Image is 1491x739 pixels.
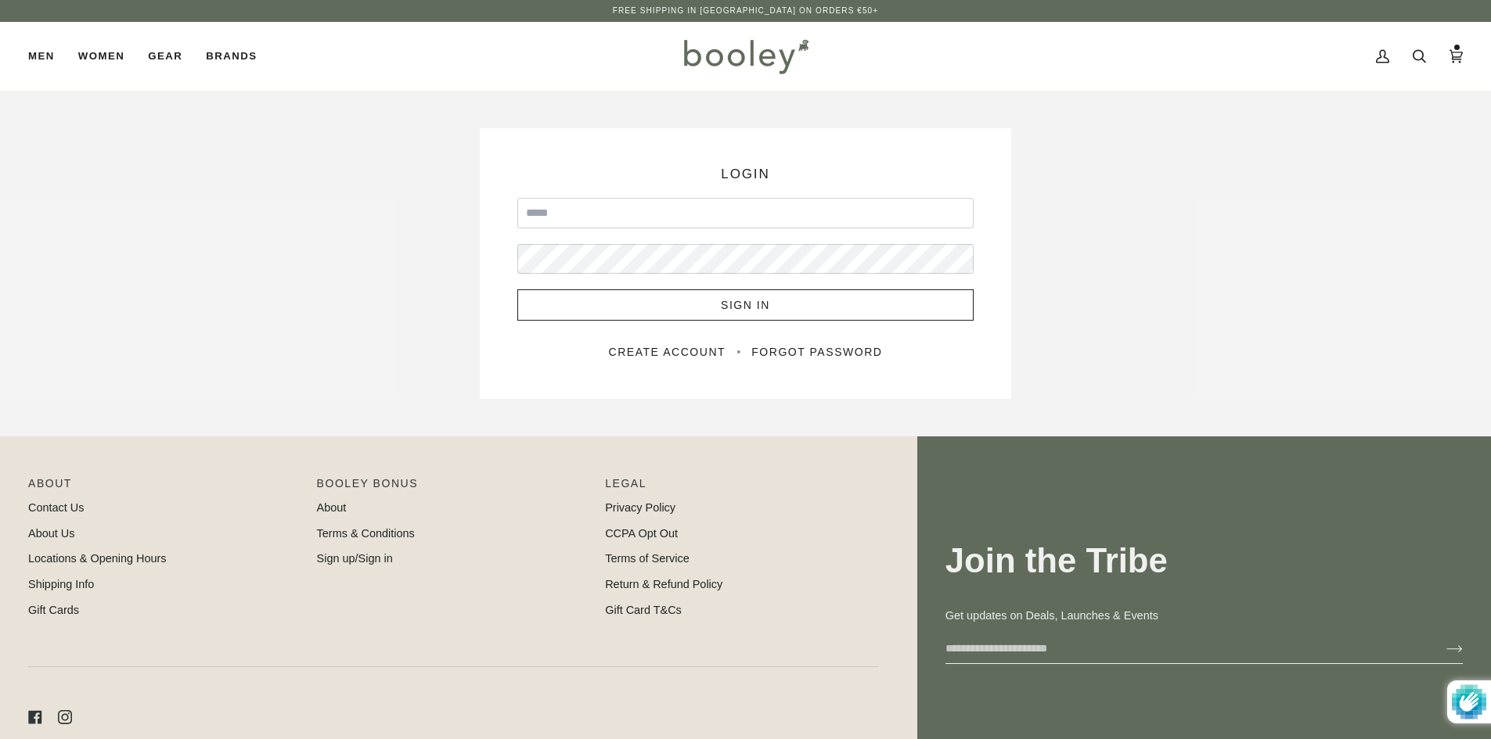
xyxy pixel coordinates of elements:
a: Sign up/Sign in [317,552,393,565]
span: • [729,346,748,358]
a: About [317,501,347,514]
span: Brands [206,48,257,64]
a: Terms of Service [605,552,690,565]
h3: Join the Tribe [945,540,1463,583]
p: Free Shipping in [GEOGRAPHIC_DATA] on Orders €50+ [613,5,878,17]
a: Return & Refund Policy [605,578,722,590]
a: Terms & Conditions [317,527,415,540]
a: About Us [28,527,74,540]
span: Gear [148,48,182,64]
button: Join [1421,637,1463,662]
img: Protected by hCaptcha [1452,680,1486,723]
button: Sign In [517,289,974,321]
a: Create account [608,346,726,358]
a: CCPA Opt Out [605,527,678,540]
a: Gift Cards [28,604,79,616]
a: Gift Card T&Cs [605,604,682,616]
a: Brands [194,22,268,91]
p: Pipeline_Footer Sub [605,475,878,500]
span: Women [78,48,124,64]
a: Gear [136,22,194,91]
span: Men [28,48,55,64]
p: Get updates on Deals, Launches & Events [945,608,1463,625]
p: Pipeline_Footer Main [28,475,301,500]
h1: Login [517,166,974,182]
img: Booley [677,34,814,79]
a: Forgot password [751,346,882,358]
a: Privacy Policy [605,501,675,514]
a: Contact Us [28,501,84,514]
a: Locations & Opening Hours [28,552,167,565]
input: your-email@example.com [945,634,1421,663]
a: Men [28,22,67,91]
p: Booley Bonus [317,475,590,500]
a: Women [67,22,136,91]
a: Shipping Info [28,578,94,590]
